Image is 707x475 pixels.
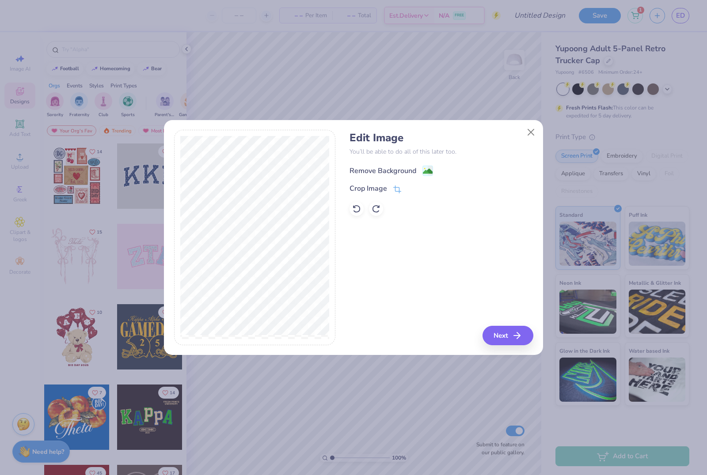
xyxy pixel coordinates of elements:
[523,124,540,140] button: Close
[483,326,533,345] button: Next
[350,166,416,176] div: Remove Background
[350,183,387,194] div: Crop Image
[350,132,533,144] h4: Edit Image
[350,147,533,156] p: You’ll be able to do all of this later too.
